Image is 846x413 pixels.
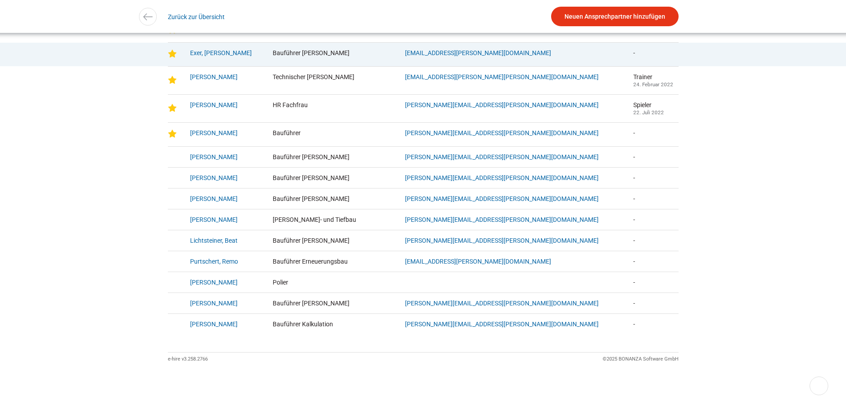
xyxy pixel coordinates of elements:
a: [PERSON_NAME][EMAIL_ADDRESS][PERSON_NAME][DOMAIN_NAME] [405,129,599,136]
img: Star-icon.png [168,76,177,84]
td: Bauführer [PERSON_NAME] [266,230,398,251]
a: [PERSON_NAME] [190,129,238,136]
a: Exer, [PERSON_NAME] [190,49,252,56]
a: [EMAIL_ADDRESS][PERSON_NAME][DOMAIN_NAME] [405,49,551,56]
a: [PERSON_NAME][EMAIL_ADDRESS][PERSON_NAME][DOMAIN_NAME] [405,216,599,223]
td: Spieler [627,94,678,122]
td: - [627,42,678,66]
a: [PERSON_NAME][EMAIL_ADDRESS][PERSON_NAME][DOMAIN_NAME] [405,174,599,181]
a: Zurück zur Übersicht [168,7,225,27]
a: [PERSON_NAME][EMAIL_ADDRESS][PERSON_NAME][DOMAIN_NAME] [405,300,599,307]
a: [PERSON_NAME][EMAIL_ADDRESS][PERSON_NAME][DOMAIN_NAME] [405,153,599,160]
img: Star-icon.png [168,129,177,138]
a: [EMAIL_ADDRESS][PERSON_NAME][DOMAIN_NAME] [405,258,551,265]
a: [PERSON_NAME][EMAIL_ADDRESS][PERSON_NAME][DOMAIN_NAME] [405,237,599,244]
td: Bauführer [PERSON_NAME] [266,42,398,66]
td: - [627,313,678,334]
td: - [627,272,678,293]
td: Bauführer [PERSON_NAME] [266,293,398,313]
td: HR Fachfrau [266,94,398,122]
div: e-hire v3.258.2766 [168,353,208,366]
td: - [627,167,678,188]
a: [PERSON_NAME] [190,174,238,181]
a: [PERSON_NAME] [190,153,238,160]
a: Lichtsteiner, Beat [190,237,238,244]
small: 24. Februar 2022 [633,81,673,88]
a: [PERSON_NAME] [190,216,238,223]
td: Trainer [627,66,678,94]
td: - [627,251,678,272]
a: [PERSON_NAME][EMAIL_ADDRESS][PERSON_NAME][DOMAIN_NAME] [405,195,599,202]
td: Polier [266,272,398,293]
a: [PERSON_NAME] [190,73,238,80]
td: - [627,146,678,167]
a: [PERSON_NAME] [190,101,238,108]
td: Technischer [PERSON_NAME] [266,66,398,94]
a: [PERSON_NAME][EMAIL_ADDRESS][PERSON_NAME][DOMAIN_NAME] [405,321,599,328]
a: [PERSON_NAME] [190,279,238,286]
td: Bauführer Erneuerungsbau [266,251,398,272]
img: Star-icon.png [168,49,177,58]
a: ▵ Nach oben [810,377,828,395]
td: - [627,209,678,230]
td: - [627,230,678,251]
img: Star-icon.png [168,104,177,112]
a: [PERSON_NAME] [190,300,238,307]
td: - [627,122,678,146]
td: Bauführer [PERSON_NAME] [266,146,398,167]
a: [PERSON_NAME] [190,321,238,328]
td: [PERSON_NAME]- und Tiefbau [266,209,398,230]
td: Bauführer [PERSON_NAME] [266,188,398,209]
td: Bauführer Kalkulation [266,313,398,334]
a: Purtschert, Remo [190,258,238,265]
td: Bauführer [266,122,398,146]
td: - [627,188,678,209]
td: - [627,293,678,313]
img: icon-arrow-left.svg [141,10,154,23]
a: Neuen Ansprechpartner hinzufügen [551,7,679,26]
a: [PERSON_NAME] [190,195,238,202]
a: [PERSON_NAME][EMAIL_ADDRESS][PERSON_NAME][DOMAIN_NAME] [405,101,599,108]
td: Bauführer [PERSON_NAME] [266,167,398,188]
small: 22. Juli 2022 [633,109,664,116]
div: ©2025 BONANZA Software GmbH [603,353,679,366]
a: [EMAIL_ADDRESS][PERSON_NAME][PERSON_NAME][DOMAIN_NAME] [405,73,599,80]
